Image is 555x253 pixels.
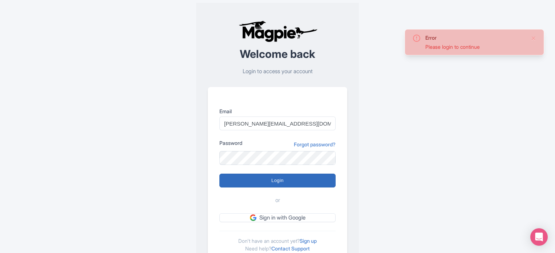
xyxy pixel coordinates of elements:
label: Password [219,139,242,147]
img: logo-ab69f6fb50320c5b225c76a69d11143b.png [237,20,319,42]
div: Open Intercom Messenger [530,228,548,246]
a: Sign up [300,238,317,244]
img: google.svg [250,214,256,221]
input: you@example.com [219,116,336,130]
div: Please login to continue [425,43,525,51]
span: or [275,196,280,205]
a: Forgot password? [294,141,336,148]
div: Error [425,34,525,41]
label: Email [219,107,336,115]
h2: Welcome back [208,48,347,60]
p: Login to access your account [208,67,347,76]
input: Login [219,174,336,187]
a: Sign in with Google [219,213,336,222]
div: Don't have an account yet? Need help? [219,231,336,252]
button: Close [531,34,536,43]
a: Contact Support [271,245,310,252]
